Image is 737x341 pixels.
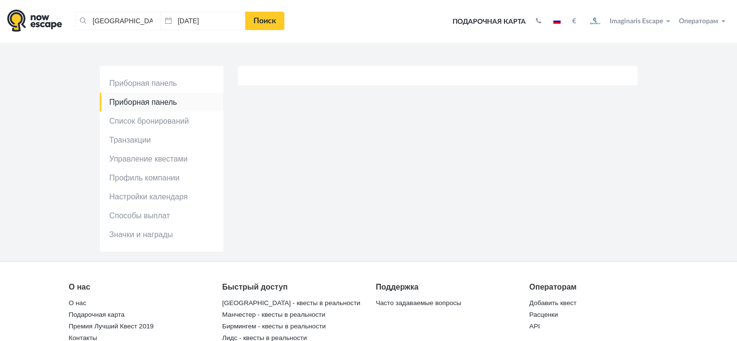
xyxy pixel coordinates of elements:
a: Премия Лучший Квест 2019 [69,320,154,333]
a: Значки и награды [100,225,223,244]
a: Настройки календаря [100,187,223,206]
strong: € [572,18,576,25]
a: Профиль компании [100,168,223,187]
span: Операторам [679,18,718,25]
a: Расценки [529,308,558,322]
div: Быстрый доступ [222,281,361,293]
span: Imaginaris Escape [610,16,663,25]
a: Способы выплат [100,206,223,225]
div: О нас [69,281,208,293]
button: Imaginaris Escape [583,12,674,31]
div: Операторам [529,281,668,293]
a: Подарочная карта [69,308,125,322]
a: Часто задаваемые вопросы [376,296,461,310]
img: ru.jpg [553,19,561,24]
a: Бирмингем - квесты в реальности [222,320,326,333]
input: Город или название квеста [75,12,160,30]
button: € [567,16,581,26]
a: Список бронирований [100,112,223,130]
a: О нас [69,296,86,310]
img: logo [7,9,62,32]
a: Подарочная карта [449,11,529,32]
input: Дата [160,12,246,30]
button: Операторам [676,16,730,26]
a: Транзакции [100,130,223,149]
a: Приборная панель [100,93,223,112]
a: API [529,320,540,333]
a: Манчестер - квесты в реальности [222,308,326,322]
div: Поддержка [376,281,515,293]
a: Приборная панель [100,74,223,93]
a: [GEOGRAPHIC_DATA] - квесты в реальности [222,296,361,310]
a: Поиск [245,12,284,30]
a: Добавить квест [529,296,576,310]
a: Управление квестами [100,149,223,168]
